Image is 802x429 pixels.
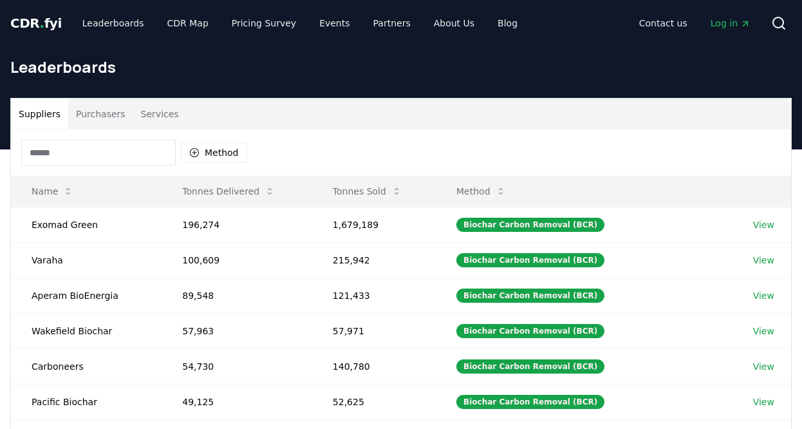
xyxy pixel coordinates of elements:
a: Contact us [629,12,698,35]
td: Pacific Biochar [11,384,162,419]
h1: Leaderboards [10,57,792,77]
a: View [753,360,774,373]
a: View [753,289,774,302]
td: 49,125 [162,384,312,419]
a: View [753,218,774,231]
td: Exomad Green [11,207,162,242]
td: 57,963 [162,313,312,348]
td: Carboneers [11,348,162,384]
a: Blog [487,12,528,35]
td: 89,548 [162,278,312,313]
td: 215,942 [312,242,436,278]
div: Biochar Carbon Removal (BCR) [456,395,604,409]
div: Biochar Carbon Removal (BCR) [456,253,604,267]
a: CDR.fyi [10,14,62,32]
div: Biochar Carbon Removal (BCR) [456,359,604,374]
div: Biochar Carbon Removal (BCR) [456,289,604,303]
a: Leaderboards [72,12,154,35]
span: Log in [711,17,751,30]
a: Partners [363,12,421,35]
div: Biochar Carbon Removal (BCR) [456,218,604,232]
td: 196,274 [162,207,312,242]
a: Events [309,12,360,35]
button: Method [181,142,247,163]
a: About Us [424,12,485,35]
a: Pricing Survey [221,12,306,35]
a: View [753,396,774,408]
button: Method [446,178,516,204]
td: 140,780 [312,348,436,384]
nav: Main [629,12,761,35]
button: Services [133,99,187,129]
td: 1,679,189 [312,207,436,242]
button: Purchasers [68,99,133,129]
a: Log in [700,12,761,35]
div: Biochar Carbon Removal (BCR) [456,324,604,338]
td: Varaha [11,242,162,278]
td: 52,625 [312,384,436,419]
button: Tonnes Sold [322,178,412,204]
td: 100,609 [162,242,312,278]
a: View [753,254,774,267]
span: CDR fyi [10,15,62,31]
a: View [753,325,774,338]
button: Tonnes Delivered [172,178,285,204]
td: 121,433 [312,278,436,313]
button: Name [21,178,84,204]
td: 57,971 [312,313,436,348]
td: 54,730 [162,348,312,384]
nav: Main [72,12,528,35]
a: CDR Map [157,12,219,35]
td: Aperam BioEnergia [11,278,162,313]
td: Wakefield Biochar [11,313,162,348]
button: Suppliers [11,99,68,129]
span: . [40,15,44,31]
